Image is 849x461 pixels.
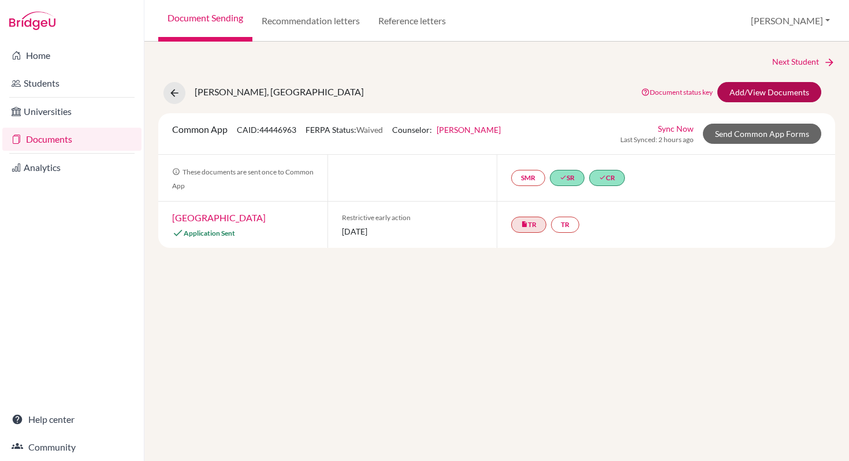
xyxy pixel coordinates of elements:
span: FERPA Status: [306,125,383,135]
a: insert_drive_fileTR [511,217,546,233]
a: [GEOGRAPHIC_DATA] [172,212,266,223]
span: CAID: 44446963 [237,125,296,135]
a: Documents [2,128,141,151]
a: SMR [511,170,545,186]
a: Universities [2,100,141,123]
img: Bridge-U [9,12,55,30]
a: doneSR [550,170,584,186]
a: Students [2,72,141,95]
button: [PERSON_NAME] [746,10,835,32]
a: Next Student [772,55,835,68]
span: [DATE] [342,225,483,237]
a: Community [2,436,141,459]
a: Analytics [2,156,141,179]
i: insert_drive_file [521,221,528,228]
a: [PERSON_NAME] [437,125,501,135]
i: done [599,174,606,181]
span: Restrictive early action [342,213,483,223]
i: done [560,174,567,181]
a: Document status key [641,88,713,96]
span: Last Synced: 2 hours ago [620,135,694,145]
a: doneCR [589,170,625,186]
a: Add/View Documents [717,82,821,102]
span: Waived [356,125,383,135]
a: Help center [2,408,141,431]
a: Send Common App Forms [703,124,821,144]
span: Counselor: [392,125,501,135]
span: Common App [172,124,228,135]
span: [PERSON_NAME], [GEOGRAPHIC_DATA] [195,86,364,97]
a: Home [2,44,141,67]
span: Application Sent [184,229,235,237]
a: TR [551,217,579,233]
span: These documents are sent once to Common App [172,168,314,190]
a: Sync Now [658,122,694,135]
